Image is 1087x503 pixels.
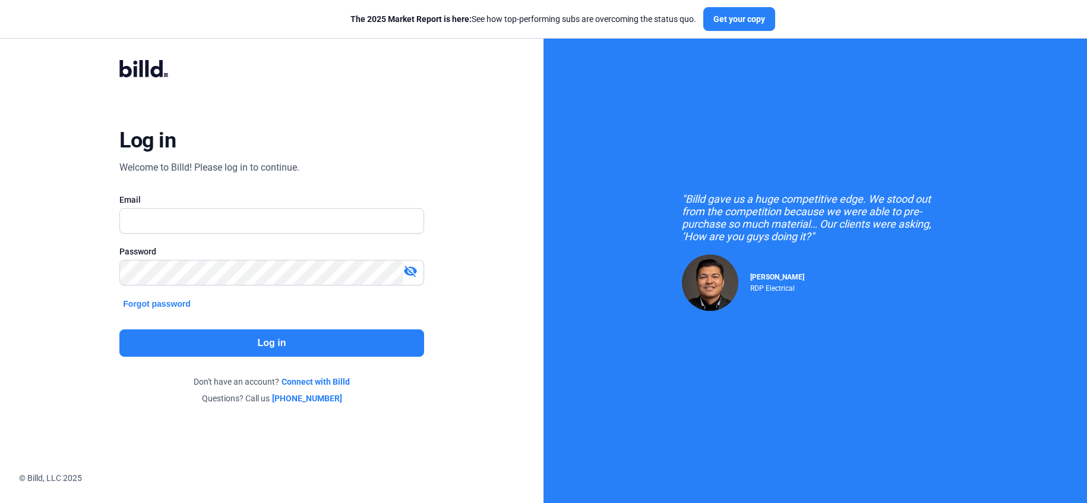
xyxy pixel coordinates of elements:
[272,392,342,404] a: [PHONE_NUMBER]
[703,7,775,31] button: Get your copy
[119,297,194,310] button: Forgot password
[403,264,418,278] mat-icon: visibility_off
[119,392,424,404] div: Questions? Call us
[119,127,176,153] div: Log in
[119,161,299,175] div: Welcome to Billd! Please log in to continue.
[682,193,949,243] div: "Billd gave us a huge competitive edge. We stood out from the competition because we were able to...
[682,254,738,311] img: Raul Pacheco
[750,273,804,281] span: [PERSON_NAME]
[282,376,350,388] a: Connect with Billd
[350,14,472,24] span: The 2025 Market Report is here:
[350,13,696,25] div: See how top-performing subs are overcoming the status quo.
[119,246,424,257] div: Password
[750,281,804,293] div: RDP Electrical
[119,194,424,206] div: Email
[119,329,424,357] button: Log in
[119,376,424,388] div: Don't have an account?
